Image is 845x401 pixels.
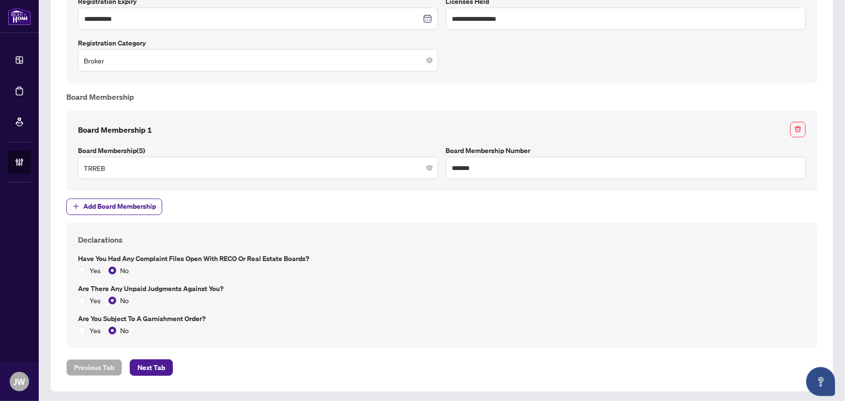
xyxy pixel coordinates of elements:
[78,145,438,156] label: Board Membership(s)
[83,199,156,215] span: Add Board Membership
[78,38,438,48] label: Registration Category
[8,7,31,25] img: logo
[806,367,835,396] button: Open asap
[66,199,162,215] button: Add Board Membership
[427,58,432,63] span: close-circle
[78,234,806,246] h4: Declarations
[84,159,432,177] span: TRREB
[427,165,432,171] span: close-circle
[66,91,817,103] h4: Board Membership
[84,51,432,70] span: Broker
[138,360,165,375] span: Next Tab
[130,359,173,376] button: Next Tab
[78,254,806,264] label: Have you had any complaint files open with RECO or Real Estate Boards?
[78,284,806,294] label: Are there any unpaid judgments against you?
[14,375,25,388] span: JW
[78,124,152,136] h4: Board Membership 1
[116,325,133,336] span: No
[116,295,133,306] span: No
[86,295,105,306] span: Yes
[66,359,122,376] button: Previous Tab
[86,265,105,276] span: Yes
[78,314,806,324] label: Are you subject to a Garnishment Order?
[86,325,105,336] span: Yes
[116,265,133,276] span: No
[446,145,806,156] label: Board Membership Number
[73,203,79,210] span: plus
